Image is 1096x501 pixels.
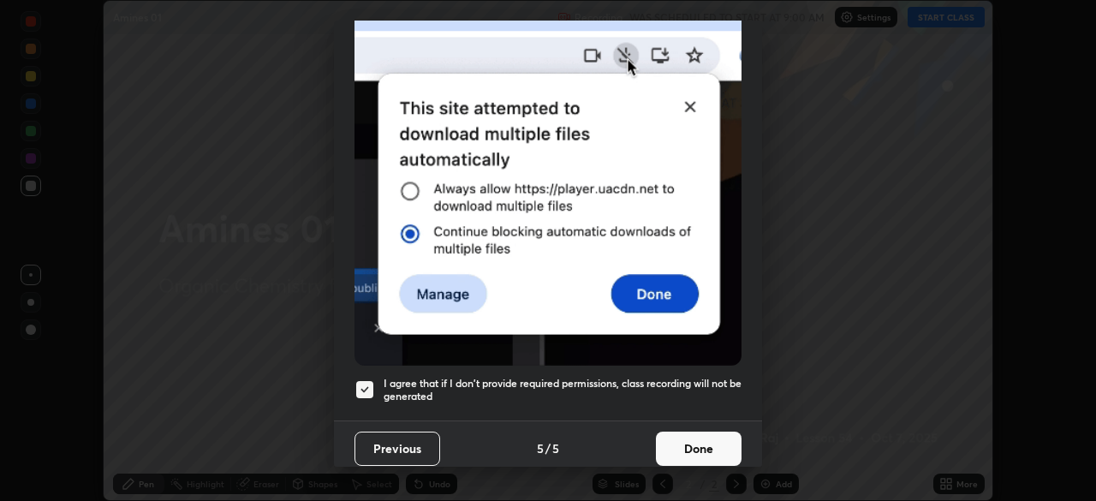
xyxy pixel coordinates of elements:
h4: 5 [537,439,544,457]
h4: / [545,439,551,457]
button: Previous [354,432,440,466]
button: Done [656,432,742,466]
h4: 5 [552,439,559,457]
h5: I agree that if I don't provide required permissions, class recording will not be generated [384,377,742,403]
